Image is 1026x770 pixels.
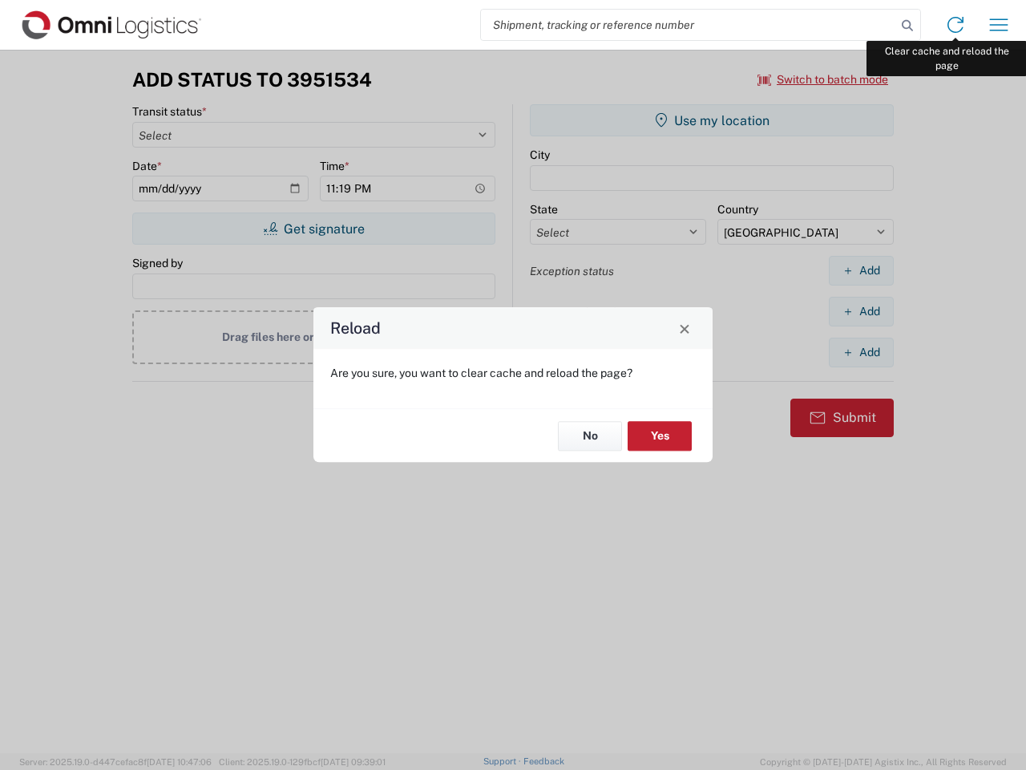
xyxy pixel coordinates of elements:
input: Shipment, tracking or reference number [481,10,896,40]
p: Are you sure, you want to clear cache and reload the page? [330,366,696,380]
button: Yes [628,421,692,451]
button: No [558,421,622,451]
button: Close [673,317,696,339]
h4: Reload [330,317,381,340]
